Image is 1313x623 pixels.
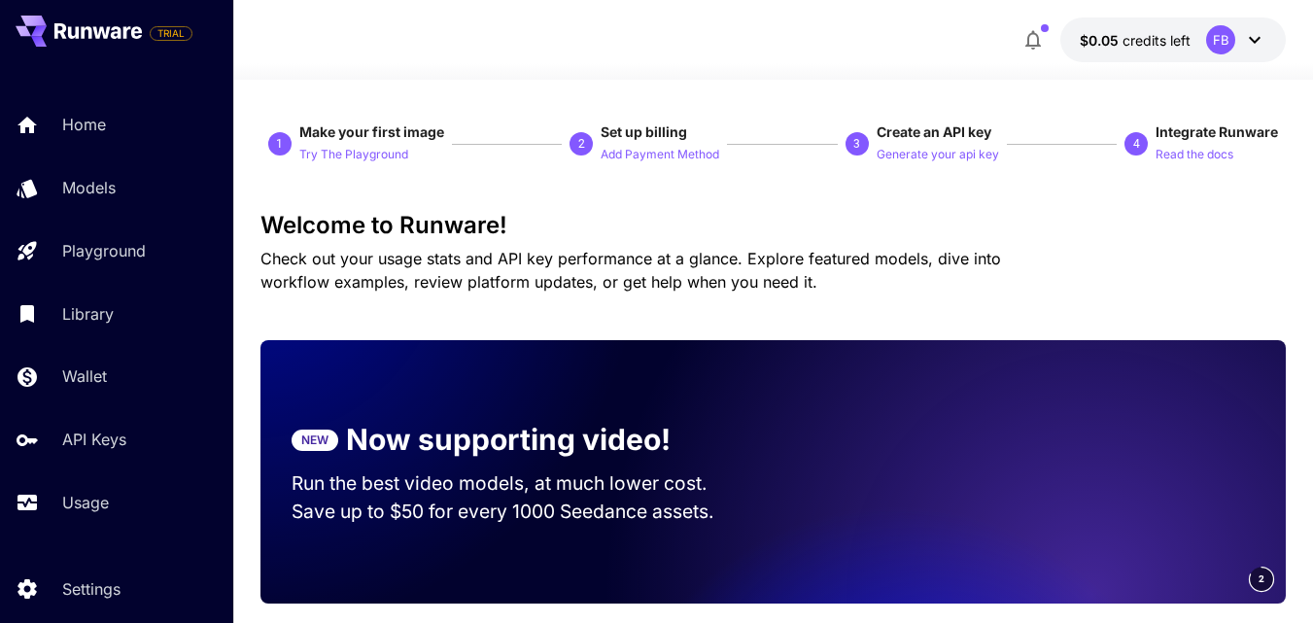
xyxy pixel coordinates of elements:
[877,123,991,140] span: Create an API key
[877,146,999,164] p: Generate your api key
[301,432,328,449] p: NEW
[260,212,1286,239] h3: Welcome to Runware!
[62,302,114,326] p: Library
[62,176,116,199] p: Models
[1080,30,1191,51] div: $0.05
[1206,25,1235,54] div: FB
[601,146,719,164] p: Add Payment Method
[853,135,860,153] p: 3
[292,469,743,498] p: Run the best video models, at much lower cost.
[62,113,106,136] p: Home
[1060,17,1286,62] button: $0.05FB
[62,364,107,388] p: Wallet
[151,26,191,41] span: TRIAL
[299,142,408,165] button: Try The Playground
[276,135,283,153] p: 1
[62,491,109,514] p: Usage
[62,239,146,262] p: Playground
[292,498,743,526] p: Save up to $50 for every 1000 Seedance assets.
[299,123,444,140] span: Make your first image
[878,31,1313,623] iframe: Chat Widget
[260,249,1001,292] span: Check out your usage stats and API key performance at a glance. Explore featured models, dive int...
[601,123,687,140] span: Set up billing
[62,428,126,451] p: API Keys
[150,21,192,45] span: Add your payment card to enable full platform functionality.
[299,146,408,164] p: Try The Playground
[62,577,121,601] p: Settings
[877,142,999,165] button: Generate your api key
[601,142,719,165] button: Add Payment Method
[346,418,671,462] p: Now supporting video!
[578,135,585,153] p: 2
